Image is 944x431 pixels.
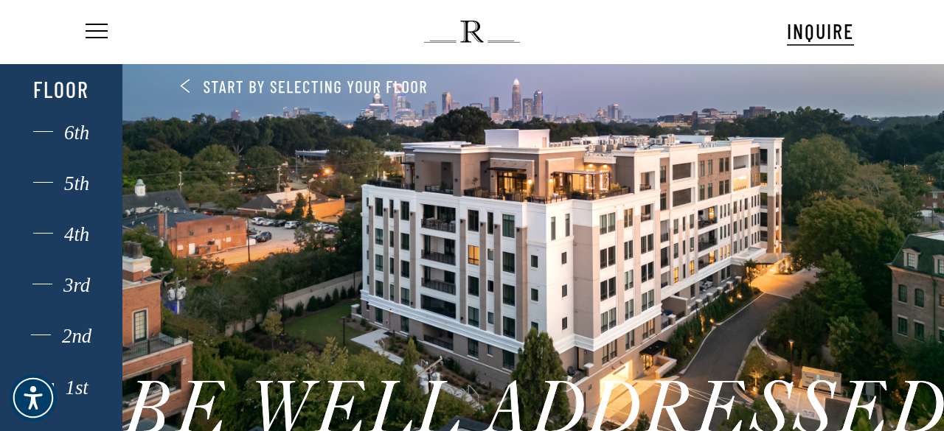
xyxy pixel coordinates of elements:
[19,123,104,142] div: 6th
[424,21,519,43] img: The Regent
[787,17,854,46] a: INQUIRE
[83,24,108,40] a: Navigation Menu
[19,225,104,244] div: 4th
[19,174,104,193] div: 5th
[19,326,104,346] div: 2nd
[10,374,57,421] div: Accessibility Menu
[19,76,104,102] div: Floor
[787,18,854,43] span: INQUIRE
[19,276,104,295] div: 3rd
